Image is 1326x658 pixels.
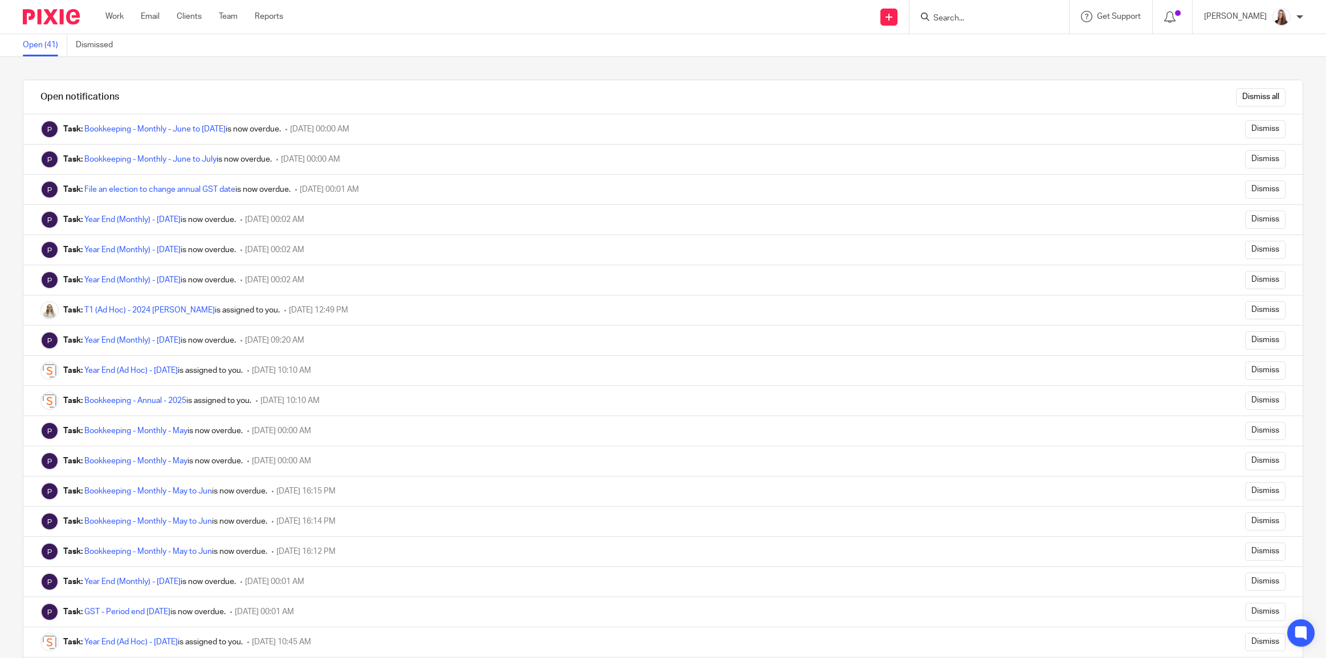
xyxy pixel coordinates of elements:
div: is now overdue. [63,124,281,135]
input: Dismiss [1245,180,1286,199]
input: Dismiss [1245,361,1286,380]
span: [DATE] 16:14 PM [276,517,336,525]
b: Task: [63,487,83,495]
h1: Open notifications [40,91,119,103]
b: Task: [63,578,83,586]
b: Task: [63,367,83,375]
div: is now overdue. [63,546,267,557]
span: [DATE] 10:10 AM [252,367,311,375]
div: is now overdue. [63,184,291,195]
span: [DATE] 10:10 AM [260,397,320,405]
input: Dismiss [1245,211,1286,229]
b: Task: [63,336,83,344]
a: Bookkeeping - Monthly - May [84,427,187,435]
b: Task: [63,155,83,163]
span: [DATE] 00:01 AM [235,608,294,616]
a: Team [219,11,238,22]
img: Pixie [40,120,59,138]
b: Task: [63,186,83,194]
img: Pixie [40,573,59,591]
span: [DATE] 00:00 AM [252,457,311,465]
img: Simplify Accounting [40,392,59,410]
a: Bookkeeping - Monthly - June to July [84,155,217,163]
span: [DATE] 00:00 AM [281,155,340,163]
input: Dismiss [1245,542,1286,561]
a: Year End (Ad Hoc) - [DATE] [84,367,178,375]
span: [DATE] 09:20 AM [245,336,304,344]
a: Open (41) [23,34,67,56]
input: Dismiss [1245,422,1286,440]
a: Year End (Monthly) - [DATE] [84,336,181,344]
input: Dismiss [1245,241,1286,259]
div: is assigned to you. [63,305,280,316]
div: is now overdue. [63,154,272,165]
input: Dismiss [1245,573,1286,591]
a: T1 (Ad Hoc) - 2024 [PERSON_NAME] [84,306,215,314]
span: [DATE] 00:00 AM [290,125,349,133]
span: [DATE] 00:01 AM [245,578,304,586]
img: Pixie [40,452,59,470]
div: is now overdue. [63,606,226,618]
b: Task: [63,246,83,254]
img: Haley Butcher [40,301,59,319]
b: Task: [63,306,83,314]
a: Year End (Monthly) - [DATE] [84,216,181,224]
a: Work [105,11,124,22]
span: Get Support [1097,13,1141,20]
img: Pixie [40,180,59,199]
img: Pixie [40,331,59,349]
img: Pixie [40,271,59,289]
span: [DATE] 00:01 AM [300,186,359,194]
b: Task: [63,276,83,284]
input: Dismiss [1245,452,1286,470]
a: Bookkeeping - Monthly - May [84,457,187,465]
a: Bookkeeping - Monthly - May to Jun [84,548,212,556]
input: Dismiss [1245,633,1286,651]
b: Task: [63,427,83,435]
img: Simplify Accounting [40,633,59,651]
b: Task: [63,608,83,616]
b: Task: [63,548,83,556]
p: [PERSON_NAME] [1204,11,1267,22]
input: Dismiss [1245,512,1286,530]
a: Year End (Monthly) - [DATE] [84,578,181,586]
img: Pixie [23,9,80,24]
div: is now overdue. [63,516,267,527]
span: [DATE] 16:12 PM [276,548,336,556]
input: Search [932,14,1035,24]
input: Dismiss [1245,603,1286,621]
b: Task: [63,397,83,405]
img: Pixie [40,422,59,440]
input: Dismiss [1245,120,1286,138]
span: [DATE] 00:00 AM [252,427,311,435]
img: Simplify Accounting [40,361,59,380]
a: Year End (Monthly) - [DATE] [84,276,181,284]
a: Year End (Monthly) - [DATE] [84,246,181,254]
span: [DATE] 10:45 AM [252,638,311,646]
div: is now overdue. [63,214,236,225]
b: Task: [63,638,83,646]
a: Bookkeeping - Monthly - May to Jun [84,487,212,495]
div: is now overdue. [63,244,236,256]
img: Pixie [40,603,59,621]
span: [DATE] 12:49 PM [289,306,348,314]
div: is now overdue. [63,455,243,467]
img: Larissa-headshot-cropped.jpg [1272,8,1291,26]
div: is assigned to you. [63,636,243,648]
a: Bookkeeping - Monthly - June to [DATE] [84,125,226,133]
span: [DATE] 16:15 PM [276,487,336,495]
input: Dismiss all [1236,88,1286,106]
div: is now overdue. [63,486,267,497]
div: is now overdue. [63,576,236,587]
a: Year End (Ad Hoc) - [DATE] [84,638,178,646]
div: is now overdue. [63,335,236,346]
div: is now overdue. [63,425,243,437]
img: Pixie [40,512,59,530]
input: Dismiss [1245,331,1286,349]
img: Pixie [40,150,59,168]
input: Dismiss [1245,271,1286,289]
img: Pixie [40,211,59,229]
b: Task: [63,457,83,465]
input: Dismiss [1245,150,1286,168]
b: Task: [63,216,83,224]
